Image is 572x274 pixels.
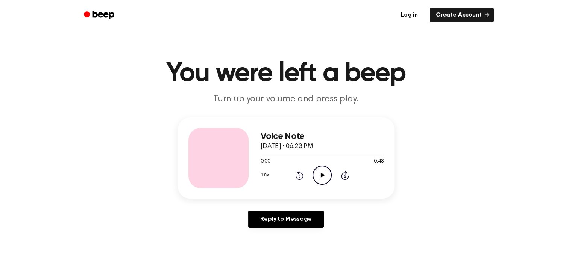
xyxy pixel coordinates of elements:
span: 0:48 [374,158,384,166]
a: Create Account [430,8,494,22]
span: 0:00 [261,158,270,166]
a: Beep [79,8,121,23]
button: 1.0x [261,169,272,182]
p: Turn up your volume and press play. [142,93,431,105]
a: Log in [393,6,425,24]
a: Reply to Message [248,211,323,228]
span: [DATE] · 06:23 PM [261,143,313,150]
h3: Voice Note [261,131,384,142]
h1: You were left a beep [94,60,479,87]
